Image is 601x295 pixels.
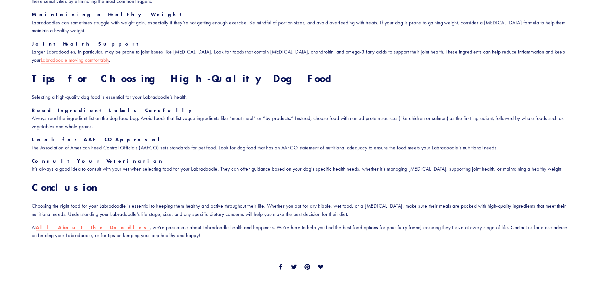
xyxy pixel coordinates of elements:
strong: Look for AAFCO Approval [32,136,164,142]
a: All About The Doodles [36,224,150,231]
strong: Maintaining a Healthy Weight [32,11,184,17]
p: Labradoodles can sometimes struggle with weight gain, especially if they’re not getting enough ex... [32,10,569,35]
p: Always read the ingredient list on the dog food bag. Avoid foods that list vague ingredients like... [32,106,569,131]
strong: Joint Health Support [32,41,141,47]
p: Selecting a high-quality dog food is essential for your Labradoodle’s health. [32,93,569,101]
strong: Read Ingredient Labels Carefully [32,107,196,113]
p: Larger Labradoodles, in particular, may be prone to joint issues like [MEDICAL_DATA]. Look for fo... [32,40,569,64]
p: It’s always a good idea to consult with your vet when selecting food for your Labradoodle. They c... [32,157,569,173]
p: At , we’re passionate about Labradoodle health and happiness. We’re here to help you find the bes... [32,223,569,240]
strong: Conclusion [32,181,96,193]
p: The Association of American Feed Control Officials (AAFCO) sets standards for pet food. Look for ... [32,135,569,152]
a: Labradoodle moving comfortably [41,57,109,64]
strong: Consult Your Veterinarian [32,158,163,164]
strong: Tips for Choosing High-Quality Dog Food [32,72,331,85]
p: Choosing the right food for your Labradoodle is essential to keeping them healthy and active thro... [32,202,569,218]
